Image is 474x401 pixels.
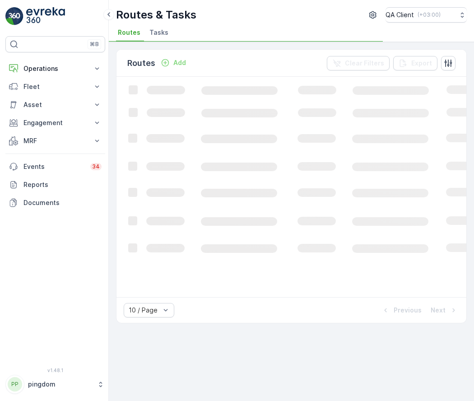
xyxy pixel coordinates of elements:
span: v 1.48.1 [5,368,105,373]
button: Operations [5,60,105,78]
p: ⌘B [90,41,99,48]
span: Routes [118,28,140,37]
p: Previous [394,306,422,315]
span: Tasks [149,28,168,37]
p: Events [23,162,85,171]
img: logo_light-DOdMpM7g.png [26,7,65,25]
div: PP [8,377,22,392]
p: QA Client [386,10,414,19]
a: Reports [5,176,105,194]
button: Engagement [5,114,105,132]
p: pingdom [28,380,93,389]
p: Asset [23,100,87,109]
p: Routes & Tasks [116,8,196,22]
button: Next [430,305,459,316]
img: logo [5,7,23,25]
button: MRF [5,132,105,150]
p: Reports [23,180,102,189]
p: Documents [23,198,102,207]
p: Clear Filters [345,59,384,68]
button: Add [157,57,190,68]
p: 34 [92,163,100,170]
p: MRF [23,136,87,145]
button: Previous [380,305,423,316]
p: ( +03:00 ) [418,11,441,19]
button: Fleet [5,78,105,96]
p: Next [431,306,446,315]
button: Asset [5,96,105,114]
a: Documents [5,194,105,212]
button: Export [393,56,437,70]
p: Engagement [23,118,87,127]
p: Add [173,58,186,67]
p: Routes [127,57,155,70]
p: Export [411,59,432,68]
a: Events34 [5,158,105,176]
p: Fleet [23,82,87,91]
button: QA Client(+03:00) [386,7,467,23]
button: Clear Filters [327,56,390,70]
p: Operations [23,64,87,73]
button: PPpingdom [5,375,105,394]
